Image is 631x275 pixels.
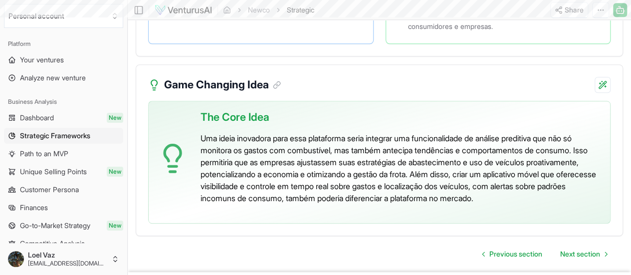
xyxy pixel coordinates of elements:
[4,110,123,126] a: DashboardNew
[28,251,107,260] span: Loel Vaz
[408,11,599,31] span: Expectativas crescentes de sustentabilidade entre consumidores e empresas.
[20,167,87,177] span: Unique Selling Points
[4,128,123,144] a: Strategic Frameworks
[201,109,269,125] span: The Core Idea
[107,221,123,231] span: New
[164,77,281,93] h3: Game Changing Idea
[8,251,24,267] img: ACg8ocLBziVVKGfXCkcQx5nVYoWOWDKxmR5w0bIBVbBMQr2Kp3wZFJ7s=s96-c
[4,236,123,252] a: Competitive Analysis
[20,185,79,195] span: Customer Persona
[489,249,542,259] span: Previous section
[20,203,48,213] span: Finances
[20,73,86,83] span: Analyze new venture
[560,249,600,259] span: Next section
[4,36,123,52] div: Platform
[4,52,123,68] a: Your ventures
[4,70,123,86] a: Analyze new venture
[474,244,550,264] a: Go to previous page
[4,247,123,271] button: Loel Vaz[EMAIL_ADDRESS][DOMAIN_NAME]
[20,131,90,141] span: Strategic Frameworks
[4,94,123,110] div: Business Analysis
[201,132,602,204] p: Uma ideia inovadora para essa plataforma seria integrar uma funcionalidade de análise preditiva q...
[20,113,54,123] span: Dashboard
[4,200,123,216] a: Finances
[28,260,107,268] span: [EMAIL_ADDRESS][DOMAIN_NAME]
[552,244,615,264] a: Go to next page
[20,55,64,65] span: Your ventures
[20,239,85,249] span: Competitive Analysis
[20,221,90,231] span: Go-to-Market Strategy
[107,113,123,123] span: New
[4,164,123,180] a: Unique Selling PointsNew
[20,149,68,159] span: Path to an MVP
[4,182,123,198] a: Customer Persona
[4,218,123,234] a: Go-to-Market StrategyNew
[474,244,615,264] nav: pagination
[107,167,123,177] span: New
[4,146,123,162] a: Path to an MVP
